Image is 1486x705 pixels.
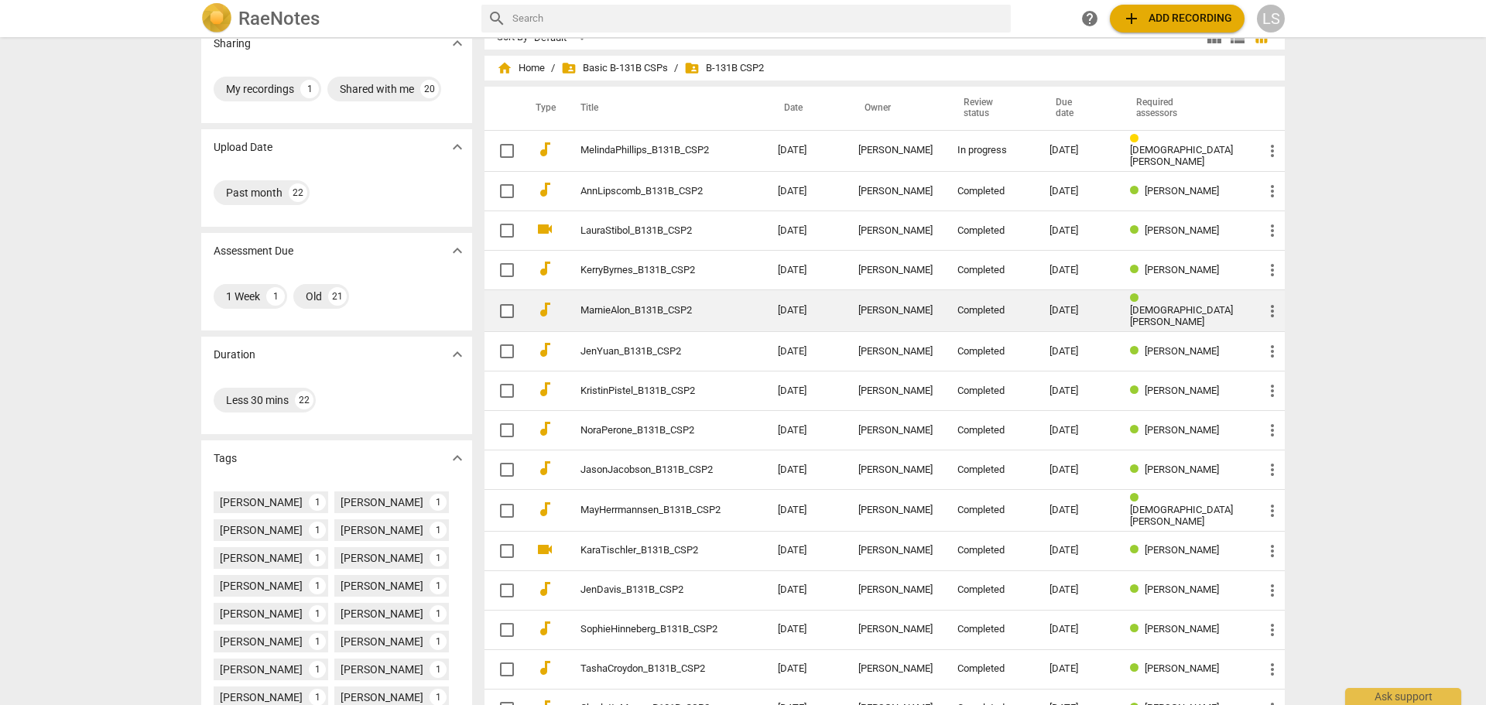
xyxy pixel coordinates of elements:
[674,63,678,74] span: /
[226,81,294,97] div: My recordings
[309,605,326,622] div: 1
[765,172,846,211] td: [DATE]
[1257,5,1285,33] button: LS
[1130,544,1145,556] span: Review status: completed
[341,634,423,649] div: [PERSON_NAME]
[1049,385,1105,397] div: [DATE]
[536,619,554,638] span: audiotrack
[536,380,554,399] span: audiotrack
[220,606,303,621] div: [PERSON_NAME]
[580,425,722,436] a: NoraPerone_B131B_CSP2
[765,411,846,450] td: [DATE]
[957,584,1025,596] div: Completed
[341,606,423,621] div: [PERSON_NAME]
[220,662,303,677] div: [PERSON_NAME]
[1049,186,1105,197] div: [DATE]
[1049,624,1105,635] div: [DATE]
[957,464,1025,476] div: Completed
[1263,542,1282,560] span: more_vert
[858,545,933,556] div: [PERSON_NAME]
[580,464,722,476] a: JasonJacobson_B131B_CSP2
[1130,662,1145,674] span: Review status: completed
[536,259,554,278] span: audiotrack
[430,661,447,678] div: 1
[1130,133,1145,145] span: Review status: in progress
[580,663,722,675] a: TashaCroydon_B131B_CSP2
[765,332,846,371] td: [DATE]
[580,624,722,635] a: SophieHinneberg_B131B_CSP2
[309,549,326,566] div: 1
[341,578,423,594] div: [PERSON_NAME]
[536,180,554,199] span: audiotrack
[1263,261,1282,279] span: more_vert
[765,531,846,570] td: [DATE]
[1049,145,1105,156] div: [DATE]
[448,345,467,364] span: expand_more
[430,549,447,566] div: 1
[957,305,1025,317] div: Completed
[1145,544,1219,556] span: [PERSON_NAME]
[765,570,846,610] td: [DATE]
[300,80,319,98] div: 1
[858,225,933,237] div: [PERSON_NAME]
[226,392,289,408] div: Less 30 mins
[1145,584,1219,595] span: [PERSON_NAME]
[309,633,326,650] div: 1
[446,135,469,159] button: Show more
[580,225,722,237] a: LauraStibol_B131B_CSP2
[536,500,554,518] span: audiotrack
[214,139,272,156] p: Upload Date
[1263,501,1282,520] span: more_vert
[1263,182,1282,200] span: more_vert
[446,32,469,55] button: Show more
[1049,584,1105,596] div: [DATE]
[957,145,1025,156] div: In progress
[214,347,255,363] p: Duration
[580,505,722,516] a: MayHerrmannsen_B131B_CSP2
[536,659,554,677] span: audiotrack
[341,690,423,705] div: [PERSON_NAME]
[340,81,414,97] div: Shared with me
[341,522,423,538] div: [PERSON_NAME]
[488,9,506,28] span: search
[1263,302,1282,320] span: more_vert
[1145,424,1219,436] span: [PERSON_NAME]
[1130,144,1233,167] span: [DEMOGRAPHIC_DATA][PERSON_NAME]
[1145,385,1219,396] span: [PERSON_NAME]
[214,243,293,259] p: Assessment Due
[1145,264,1219,275] span: [PERSON_NAME]
[580,346,722,358] a: JenYuan_B131B_CSP2
[306,289,322,304] div: Old
[765,251,846,290] td: [DATE]
[536,220,554,238] span: videocam
[765,649,846,689] td: [DATE]
[561,60,577,76] span: folder_shared
[957,624,1025,635] div: Completed
[446,447,469,470] button: Show more
[497,60,512,76] span: home
[512,6,1005,31] input: Search
[226,185,282,200] div: Past month
[220,522,303,538] div: [PERSON_NAME]
[1049,225,1105,237] div: [DATE]
[523,87,562,130] th: Type
[309,494,326,511] div: 1
[430,633,447,650] div: 1
[214,450,237,467] p: Tags
[220,550,303,566] div: [PERSON_NAME]
[536,140,554,159] span: audiotrack
[765,290,846,332] td: [DATE]
[765,130,846,172] td: [DATE]
[1049,464,1105,476] div: [DATE]
[328,287,347,306] div: 21
[1263,221,1282,240] span: more_vert
[536,300,554,319] span: audiotrack
[226,289,260,304] div: 1 Week
[220,495,303,510] div: [PERSON_NAME]
[430,577,447,594] div: 1
[580,145,722,156] a: MelindaPhillips_B131B_CSP2
[1049,505,1105,516] div: [DATE]
[446,239,469,262] button: Show more
[448,241,467,260] span: expand_more
[858,305,933,317] div: [PERSON_NAME]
